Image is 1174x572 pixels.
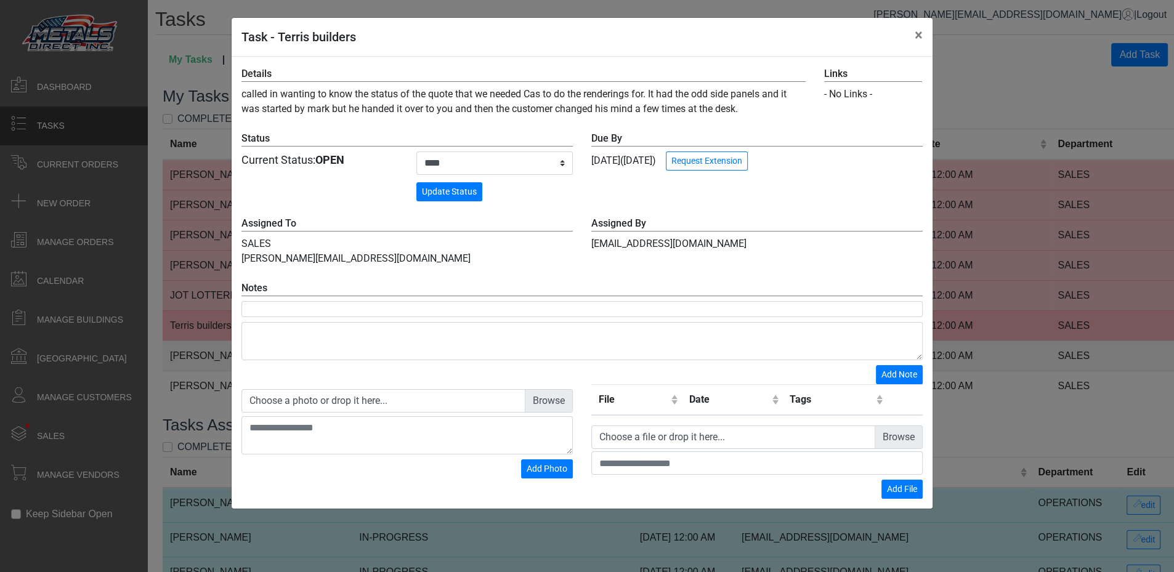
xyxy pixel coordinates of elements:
label: Details [241,66,806,82]
label: Status [241,131,573,147]
strong: OPEN [315,153,344,166]
th: Remove [886,385,922,416]
div: [EMAIL_ADDRESS][DOMAIN_NAME] [582,216,932,266]
button: Add File [881,480,923,499]
label: Links [824,66,922,82]
span: Add File [887,484,917,494]
div: Tags [790,392,872,407]
div: Date [689,392,769,407]
label: Assigned To [241,216,573,232]
span: Add Note [881,369,917,379]
button: Close [905,18,933,52]
div: File [599,392,668,407]
div: called in wanting to know the status of the quote that we needed Cas to do the renderings for. It... [232,66,816,116]
div: [DATE] ([DATE]) [591,131,923,171]
label: Due By [591,131,923,147]
label: Notes [241,281,923,296]
div: Current Status: [241,151,398,168]
button: Request Extension [666,151,748,171]
h5: Task - Terris builders [241,28,356,46]
button: Update Status [416,182,482,201]
span: Request Extension [671,156,742,166]
div: SALES [PERSON_NAME][EMAIL_ADDRESS][DOMAIN_NAME] [232,216,582,266]
span: Update Status [422,187,477,196]
button: Add Note [876,365,923,384]
button: Add Photo [521,459,573,478]
div: - No Links - [824,87,922,102]
label: Assigned By [591,216,923,232]
span: Add Photo [527,464,567,473]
